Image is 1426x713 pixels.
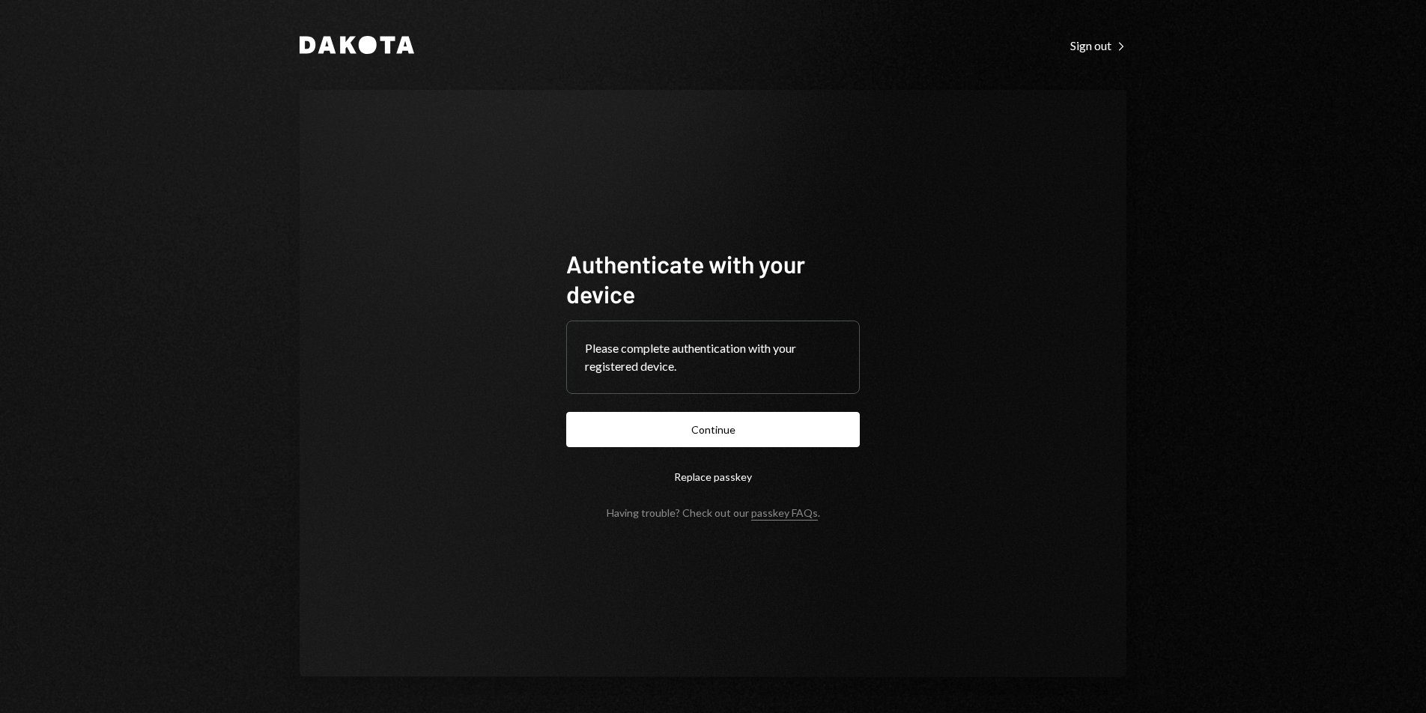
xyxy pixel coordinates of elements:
[751,506,818,521] a: passkey FAQs
[566,249,860,309] h1: Authenticate with your device
[585,339,841,375] div: Please complete authentication with your registered device.
[1070,38,1126,53] div: Sign out
[566,459,860,494] button: Replace passkey
[1070,37,1126,53] a: Sign out
[566,412,860,447] button: Continue
[607,506,820,519] div: Having trouble? Check out our .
